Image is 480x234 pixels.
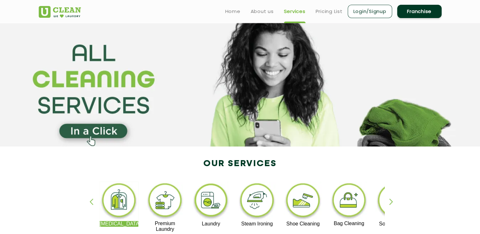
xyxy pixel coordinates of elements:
[225,8,240,15] a: Home
[375,182,414,221] img: sofa_cleaning_11zon.webp
[238,182,277,221] img: steam_ironing_11zon.webp
[146,221,185,232] p: Premium Laundry
[330,221,369,226] p: Bag Cleaning
[100,182,139,221] img: dry_cleaning_11zon.webp
[192,221,231,227] p: Laundry
[284,182,323,221] img: shoe_cleaning_11zon.webp
[330,182,369,221] img: bag_cleaning_11zon.webp
[316,8,343,15] a: Pricing List
[348,5,392,18] a: Login/Signup
[397,5,442,18] a: Franchise
[251,8,274,15] a: About us
[146,182,185,221] img: premium_laundry_cleaning_11zon.webp
[39,6,81,18] img: UClean Laundry and Dry Cleaning
[238,221,277,227] p: Steam Ironing
[100,221,139,227] p: [MEDICAL_DATA]
[192,182,231,221] img: laundry_cleaning_11zon.webp
[284,221,323,227] p: Shoe Cleaning
[284,8,306,15] a: Services
[375,221,414,227] p: Sofa Cleaning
